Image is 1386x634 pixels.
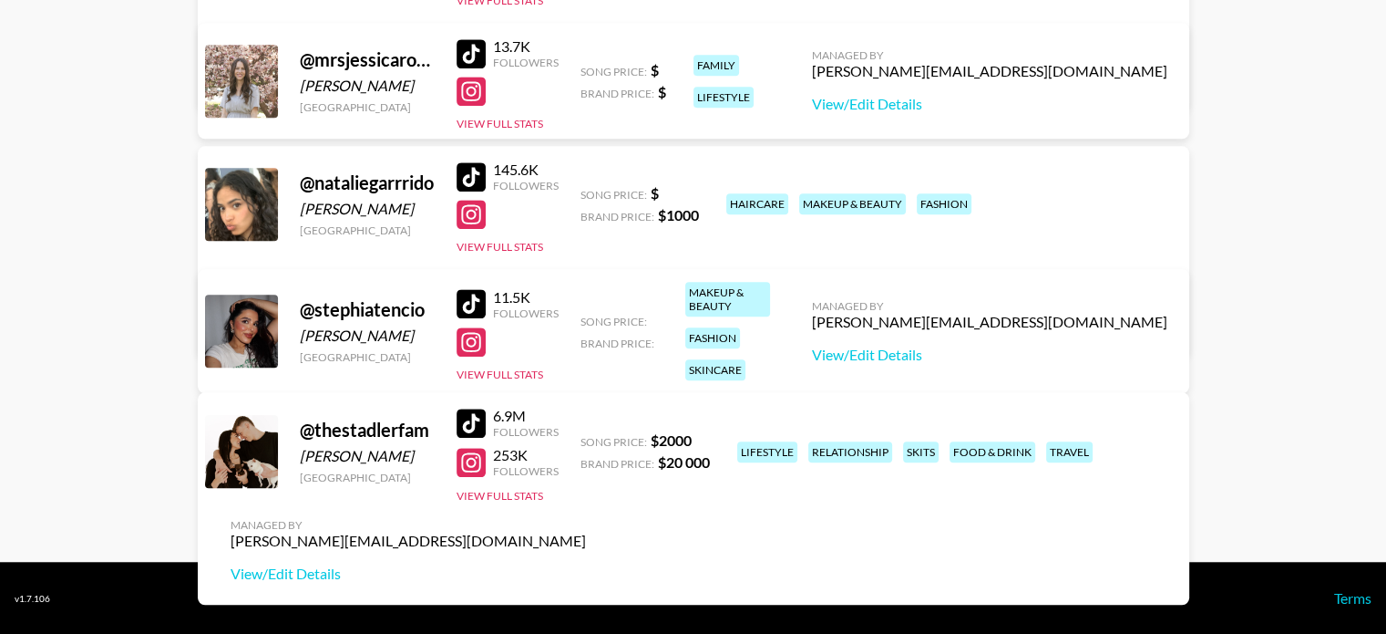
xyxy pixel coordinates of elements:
span: Song Price: [580,65,647,78]
div: [PERSON_NAME] [300,77,435,95]
strong: $ [658,83,666,100]
div: [GEOGRAPHIC_DATA] [300,350,435,364]
div: relationship [808,442,892,463]
span: Brand Price: [580,337,654,350]
a: View/Edit Details [812,95,1167,113]
div: [PERSON_NAME][EMAIL_ADDRESS][DOMAIN_NAME] [231,532,586,550]
a: View/Edit Details [812,346,1167,364]
div: Managed By [812,48,1167,62]
div: haircare [726,193,788,214]
div: fashion [917,193,971,214]
span: Brand Price: [580,457,654,471]
div: lifestyle [737,442,797,463]
div: [PERSON_NAME] [300,200,435,218]
div: Managed By [231,518,586,532]
strong: $ 20 000 [658,453,710,471]
div: makeup & beauty [685,282,770,317]
a: View/Edit Details [231,565,586,583]
div: @ stephiatencio [300,298,435,321]
button: View Full Stats [457,240,543,254]
strong: $ 1000 [658,206,699,223]
div: Managed By [812,299,1167,313]
div: 11.5K [493,288,559,307]
div: v 1.7.106 [15,593,50,605]
div: Followers [493,464,559,478]
button: View Full Stats [457,489,543,503]
a: Terms [1334,589,1371,607]
button: View Full Stats [457,368,543,381]
div: 253K [493,446,559,464]
div: skits [903,442,939,463]
div: travel [1046,442,1093,463]
div: [PERSON_NAME] [300,327,435,345]
div: [PERSON_NAME][EMAIL_ADDRESS][DOMAIN_NAME] [812,62,1167,80]
div: 145.6K [493,161,559,179]
div: fashion [685,327,740,348]
div: [GEOGRAPHIC_DATA] [300,471,435,484]
div: [GEOGRAPHIC_DATA] [300,223,435,237]
div: [PERSON_NAME] [300,447,435,465]
div: [PERSON_NAME][EMAIL_ADDRESS][DOMAIN_NAME] [812,313,1167,331]
div: Followers [493,56,559,69]
div: @ mrsjessicaroberts [300,48,435,71]
span: Song Price: [580,315,647,328]
span: Song Price: [580,435,647,449]
button: View Full Stats [457,117,543,130]
strong: $ [651,184,659,202]
div: Followers [493,425,559,439]
div: family [693,55,739,76]
div: food & drink [950,442,1035,463]
div: lifestyle [693,87,754,108]
div: @ nataliegarrrido [300,171,435,194]
div: 13.7K [493,37,559,56]
div: Followers [493,307,559,320]
div: @ thestadlerfam [300,419,435,442]
span: Song Price: [580,188,647,202]
div: 6.9M [493,407,559,425]
div: makeup & beauty [799,193,906,214]
strong: $ [651,61,659,78]
div: skincare [685,359,745,380]
div: [GEOGRAPHIC_DATA] [300,100,435,114]
span: Brand Price: [580,210,654,223]
span: Brand Price: [580,87,654,100]
div: Followers [493,179,559,192]
strong: $ 2000 [651,431,692,449]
